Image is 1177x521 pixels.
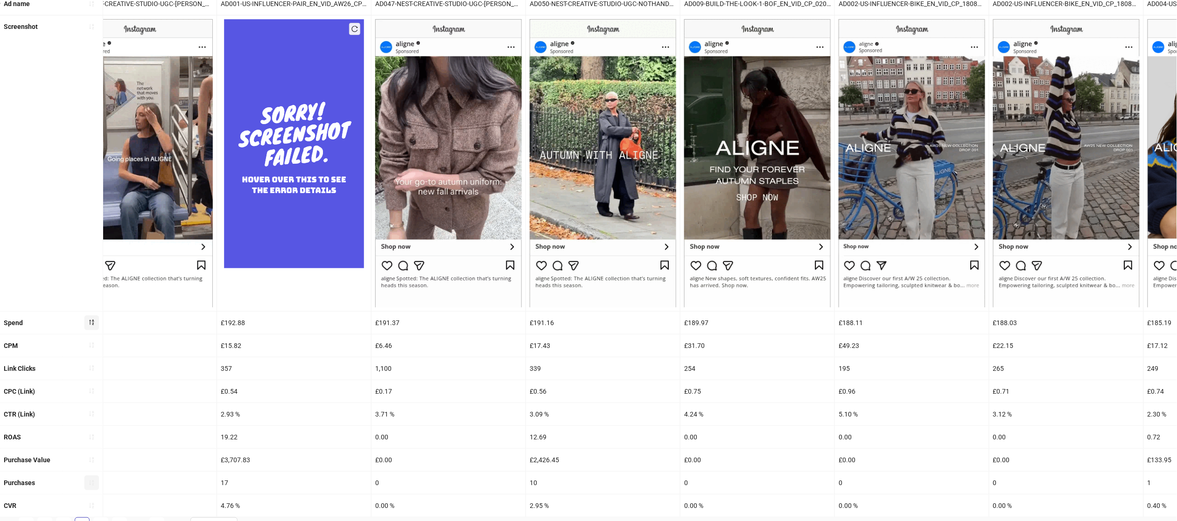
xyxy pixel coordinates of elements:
[371,494,525,517] div: 0.00 %
[4,319,23,326] b: Spend
[217,494,371,517] div: 4.76 %
[217,380,371,403] div: £0.54
[680,312,834,334] div: £189.97
[4,479,35,486] b: Purchases
[88,434,95,440] span: sort-ascending
[63,334,217,357] div: £2.64
[526,312,680,334] div: £191.16
[88,0,95,7] span: sort-ascending
[63,357,217,380] div: 90
[680,449,834,471] div: £0.00
[4,342,18,349] b: CPM
[88,479,95,486] span: sort-ascending
[526,472,680,494] div: 10
[835,472,989,494] div: 0
[217,334,371,357] div: £15.82
[680,403,834,425] div: 4.24 %
[88,457,95,463] span: sort-ascending
[217,449,371,471] div: £3,707.83
[989,403,1143,425] div: 3.12 %
[371,472,525,494] div: 0
[680,357,834,380] div: 254
[526,403,680,425] div: 3.09 %
[63,403,217,425] div: 0.12 %
[835,334,989,357] div: £49.23
[680,494,834,517] div: 0.00 %
[989,312,1143,334] div: £188.03
[835,312,989,334] div: £188.11
[63,426,217,448] div: 0.00
[989,380,1143,403] div: £0.71
[88,319,95,326] span: sort-descending
[680,426,834,448] div: 0.00
[835,449,989,471] div: £0.00
[526,449,680,471] div: £2,426.45
[4,388,35,395] b: CPC (Link)
[217,472,371,494] div: 17
[217,403,371,425] div: 2.93 %
[684,19,831,307] img: Screenshot 120233461592900332
[680,334,834,357] div: £31.70
[371,334,525,357] div: £6.46
[88,342,95,348] span: sort-ascending
[526,357,680,380] div: 339
[63,449,217,471] div: £0.00
[375,19,522,307] img: Screenshot 120234542578410332
[371,449,525,471] div: £0.00
[217,312,371,334] div: £192.88
[835,357,989,380] div: 195
[66,19,213,307] img: Screenshot 120234542978520332
[530,19,676,307] img: Screenshot 120234542855800332
[989,426,1143,448] div: 0.00
[4,433,21,441] b: ROAS
[217,357,371,380] div: 357
[371,403,525,425] div: 3.71 %
[526,494,680,517] div: 2.95 %
[526,334,680,357] div: £17.43
[680,380,834,403] div: £0.75
[371,357,525,380] div: 1,100
[835,494,989,517] div: 0.00 %
[4,502,16,509] b: CVR
[371,380,525,403] div: £0.17
[88,410,95,417] span: sort-ascending
[88,502,95,509] span: sort-ascending
[371,312,525,334] div: £191.37
[88,388,95,394] span: sort-ascending
[835,403,989,425] div: 5.10 %
[88,23,95,30] span: sort-ascending
[4,456,50,464] b: Purchase Value
[63,472,217,494] div: 0
[224,19,364,268] img: Failed Screenshot Placeholder
[989,472,1143,494] div: 0
[63,312,217,334] div: £195.07
[526,380,680,403] div: £0.56
[4,410,35,418] b: CTR (Link)
[989,494,1143,517] div: 0.00 %
[63,494,217,517] div: 0.00 %
[839,19,985,307] img: Screenshot 120232471994260332
[88,365,95,371] span: sort-ascending
[63,380,217,403] div: £2.17
[835,380,989,403] div: £0.96
[217,426,371,448] div: 19.22
[989,357,1143,380] div: 265
[4,23,38,30] b: Screenshot
[4,365,35,372] b: Link Clicks
[993,19,1140,307] img: Screenshot 120233241395830332
[835,426,989,448] div: 0.00
[989,449,1143,471] div: £0.00
[989,334,1143,357] div: £22.15
[371,426,525,448] div: 0.00
[351,26,358,32] span: reload
[680,472,834,494] div: 0
[526,426,680,448] div: 12.69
